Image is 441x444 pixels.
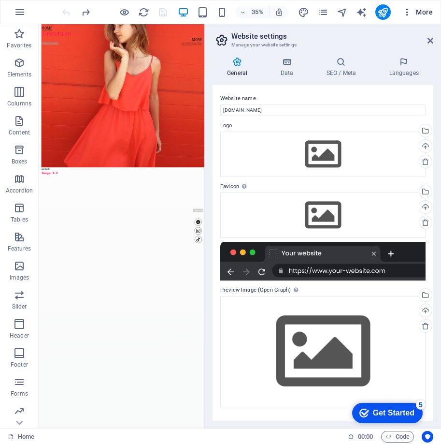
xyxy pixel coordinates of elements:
[266,57,312,77] h4: Data
[375,4,391,20] button: publish
[231,32,433,41] h2: Website settings
[138,6,149,18] button: reload
[80,6,91,18] button: redo
[402,7,433,17] span: More
[5,5,76,25] div: Get Started 5 items remaining, 0% complete
[220,284,426,296] label: Preview Image (Open Graph)
[220,93,426,104] label: Website name
[26,11,68,19] div: Get Started
[7,100,31,107] p: Columns
[8,245,31,252] p: Features
[8,431,34,443] a: Click to cancel selection. Double-click to open Pages
[235,6,270,18] button: 35%
[11,390,28,398] p: Forms
[220,181,426,192] label: Favicon
[138,7,149,18] i: Reload page
[220,192,426,238] div: Select files from the file manager, stock photos, or upload file(s)
[348,431,373,443] h6: Session time
[11,216,28,223] p: Tables
[358,431,373,443] span: 00 00
[365,433,366,440] span: :
[12,158,28,165] p: Boxes
[213,57,266,77] h4: General
[9,129,30,136] p: Content
[118,6,130,18] button: Click here to leave preview mode and continue editing
[11,361,28,369] p: Footer
[422,431,433,443] button: Usercentrics
[275,8,284,16] i: On resize automatically adjust zoom level to fit chosen device.
[12,303,27,311] p: Slider
[220,104,426,116] input: Name...
[385,431,410,443] span: Code
[317,6,329,18] button: pages
[220,120,426,132] label: Logo
[6,187,33,194] p: Accordion
[80,7,91,18] i: Redo: Delete elements (Ctrl+Y, ⌘+Y)
[374,57,433,77] h4: Languages
[220,132,426,177] div: Select files from the file manager, stock photos, or upload file(s)
[298,6,310,18] button: design
[10,332,29,340] p: Header
[7,42,31,49] p: Favorites
[69,2,79,12] div: 5
[10,274,29,281] p: Images
[398,4,437,20] button: More
[312,57,374,77] h4: SEO / Meta
[220,296,426,407] div: Select files from the file manager, stock photos, or upload file(s)
[356,6,368,18] button: text_generator
[7,71,32,78] p: Elements
[231,41,414,49] h3: Manage your website settings
[337,6,348,18] button: navigator
[381,431,414,443] button: Code
[250,6,265,18] h6: 35%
